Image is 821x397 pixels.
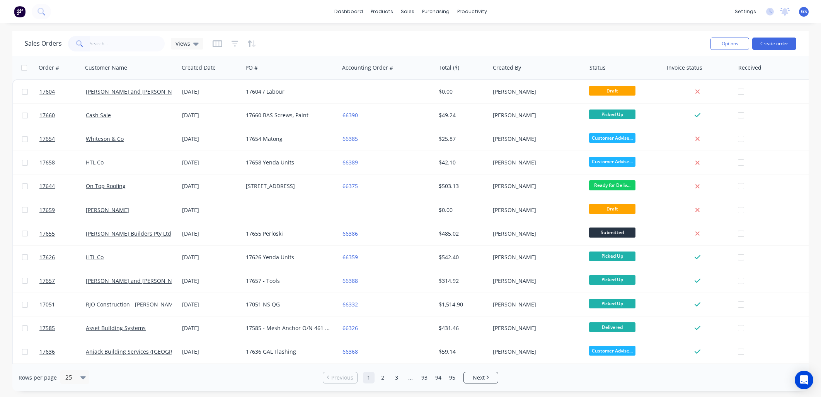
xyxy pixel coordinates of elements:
a: Previous page [323,374,357,382]
a: 17051 [39,293,86,316]
div: settings [731,6,760,17]
span: Customer Advise... [589,157,635,166]
a: dashboard [330,6,367,17]
div: [DATE] [182,253,240,261]
span: Submitted [589,228,635,237]
div: 17655 Perloski [246,230,332,238]
div: $485.02 [439,230,484,238]
div: $59.14 [439,348,484,356]
div: [PERSON_NAME] [493,277,579,285]
div: Open Intercom Messenger [795,371,813,389]
a: Next page [464,374,498,382]
div: Customer Name [85,64,127,72]
span: 17660 [39,111,55,119]
div: [DATE] [182,135,240,143]
div: Received [738,64,761,72]
div: [DATE] [182,301,240,308]
div: [STREET_ADDRESS] [246,182,332,190]
div: [DATE] [182,348,240,356]
div: 17654 Matong [246,135,332,143]
div: Status [589,64,606,72]
div: 17604 / Labour [246,88,332,96]
span: 17644 [39,182,55,190]
div: 17658 Yenda Units [246,159,332,166]
a: Jump forward [405,372,416,383]
span: 17655 [39,230,55,238]
a: Page 94 [433,372,444,383]
span: Rows per page [19,374,57,382]
a: 66385 [342,135,358,142]
span: 17626 [39,253,55,261]
div: Order # [39,64,59,72]
div: 17626 Yenda Units [246,253,332,261]
a: 66390 [342,111,358,119]
a: Cash Sale [86,111,111,119]
div: [DATE] [182,182,240,190]
div: 17051 NS QG [246,301,332,308]
input: Search... [90,36,165,51]
span: Draft [589,204,635,214]
a: 17657 [39,269,86,293]
a: [PERSON_NAME] and [PERSON_NAME] [86,88,186,95]
a: RJO Construction - [PERSON_NAME] 0429 465 115 [86,301,214,308]
span: Picked Up [589,252,635,261]
a: Page 2 [377,372,388,383]
div: $49.24 [439,111,484,119]
span: Ready for Deliv... [589,180,635,190]
div: [DATE] [182,324,240,332]
a: 17655 [39,222,86,245]
div: [PERSON_NAME] [493,159,579,166]
span: 17659 [39,206,55,214]
div: [PERSON_NAME] [493,182,579,190]
span: 17636 [39,348,55,356]
a: Whiteson & Co [86,135,124,142]
h1: Sales Orders [25,40,62,47]
div: purchasing [418,6,453,17]
div: PO # [245,64,258,72]
a: 66326 [342,324,358,332]
div: $0.00 [439,206,484,214]
div: [PERSON_NAME] [493,230,579,238]
a: 66375 [342,182,358,190]
div: 17636 GAL Flashing [246,348,332,356]
ul: Pagination [320,372,501,383]
div: $42.10 [439,159,484,166]
span: 17051 [39,301,55,308]
div: products [367,6,397,17]
a: 17654 [39,127,86,151]
div: $25.87 [439,135,484,143]
a: 66332 [342,301,358,308]
a: Anjack Building Services ([GEOGRAPHIC_DATA]) Pty Ltd [86,348,226,355]
div: $431.46 [439,324,484,332]
span: Views [175,39,190,48]
a: Page 1 is your current page [363,372,375,383]
span: Customer Advise... [589,346,635,356]
a: Page 93 [419,372,430,383]
div: [PERSON_NAME] [493,206,579,214]
a: 17659 [39,198,86,222]
div: $314.92 [439,277,484,285]
a: [PERSON_NAME] Builders Pty Ltd [86,230,171,237]
div: [DATE] [182,111,240,119]
a: [PERSON_NAME] and [PERSON_NAME] [86,277,186,284]
span: Picked Up [589,110,635,119]
span: 17585 [39,324,55,332]
div: [PERSON_NAME] [493,111,579,119]
div: Invoice status [667,64,702,72]
span: 17654 [39,135,55,143]
div: [PERSON_NAME] [493,253,579,261]
a: 66359 [342,253,358,261]
div: $1,514.90 [439,301,484,308]
a: 66389 [342,159,358,166]
div: $503.13 [439,182,484,190]
span: Delivered [589,322,635,332]
a: Page 95 [446,372,458,383]
a: 17658 [39,151,86,174]
a: 17644 [39,175,86,198]
div: Created Date [182,64,216,72]
div: [DATE] [182,159,240,166]
a: [PERSON_NAME] [86,206,129,214]
a: 66388 [342,277,358,284]
span: Draft [589,86,635,96]
a: On Top Roofing [86,182,126,190]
